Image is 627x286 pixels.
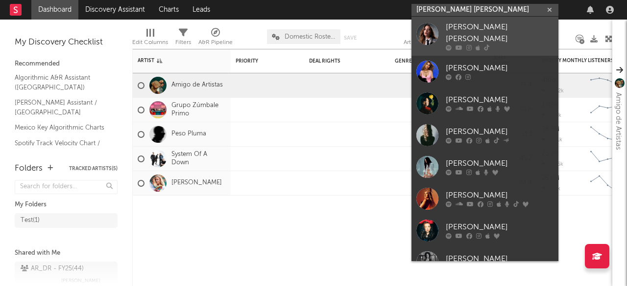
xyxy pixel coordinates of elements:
a: System Of A Down [171,151,226,167]
a: Algorithmic A&R Assistant ([GEOGRAPHIC_DATA]) [15,72,108,92]
div: [PERSON_NAME] [446,253,554,265]
a: [PERSON_NAME] [PERSON_NAME] [411,17,558,56]
button: Tracked Artists(5) [69,166,118,171]
div: [PERSON_NAME] [446,190,554,201]
div: A&R Pipeline [198,37,233,48]
a: Mexico Key Algorithmic Charts [15,122,108,133]
div: Deal Rights [309,58,361,64]
div: Shared with Me [15,247,118,259]
span: Domestic Roster Review - Priority [285,34,336,40]
a: Grupo Zúmbale Primo [171,102,226,118]
a: [PERSON_NAME] [411,246,558,278]
a: Peso Pluma [171,130,206,138]
div: Spotify Monthly Listeners [542,58,615,64]
a: [PERSON_NAME] [411,119,558,151]
div: [PERSON_NAME] [446,158,554,170]
div: My Folders [15,199,118,211]
a: Spotify Track Velocity Chart / MX [15,138,108,158]
input: Search for folders... [15,180,118,194]
div: Genres [395,58,458,64]
div: [PERSON_NAME] [446,221,554,233]
a: Test(1) [15,213,118,228]
button: Save [344,35,357,41]
div: [PERSON_NAME] [446,63,554,74]
div: Priority [236,58,275,64]
a: [PERSON_NAME] [171,179,222,187]
a: [PERSON_NAME] [411,88,558,119]
div: Artist (Artist) [404,37,434,48]
a: Amigo de Artistas [171,81,223,89]
a: [PERSON_NAME] [411,151,558,183]
div: [PERSON_NAME] [446,94,554,106]
a: [PERSON_NAME] [411,56,558,88]
div: Artist (Artist) [404,24,434,53]
div: Amigo de Artistas [612,92,624,150]
div: [PERSON_NAME] [PERSON_NAME] [446,22,554,45]
a: [PERSON_NAME] Assistant / [GEOGRAPHIC_DATA] [15,97,108,117]
div: Edit Columns [132,24,168,53]
div: AR_DR - FY25 ( 44 ) [21,263,84,275]
div: Filters [175,24,191,53]
a: [PERSON_NAME] [411,183,558,215]
div: Artist [138,58,211,64]
a: [PERSON_NAME] [411,215,558,246]
div: Recommended [15,58,118,70]
div: Test ( 1 ) [21,215,40,226]
div: Folders [15,163,43,175]
div: Filters [175,37,191,48]
div: My Discovery Checklist [15,37,118,48]
div: Edit Columns [132,37,168,48]
div: A&R Pipeline [198,24,233,53]
div: [PERSON_NAME] [446,126,554,138]
input: Search for artists [411,4,558,16]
